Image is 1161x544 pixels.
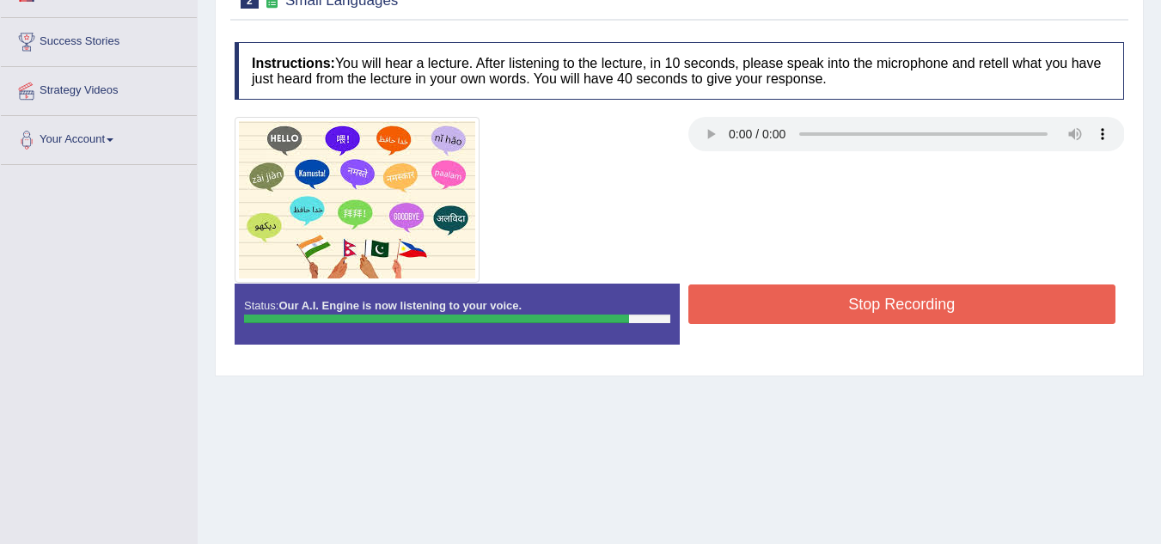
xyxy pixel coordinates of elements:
[1,18,197,61] a: Success Stories
[278,299,522,312] strong: Our A.I. Engine is now listening to your voice.
[235,284,680,344] div: Status:
[688,284,1116,324] button: Stop Recording
[252,56,335,70] b: Instructions:
[1,116,197,159] a: Your Account
[1,67,197,110] a: Strategy Videos
[235,42,1124,100] h4: You will hear a lecture. After listening to the lecture, in 10 seconds, please speak into the mic...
